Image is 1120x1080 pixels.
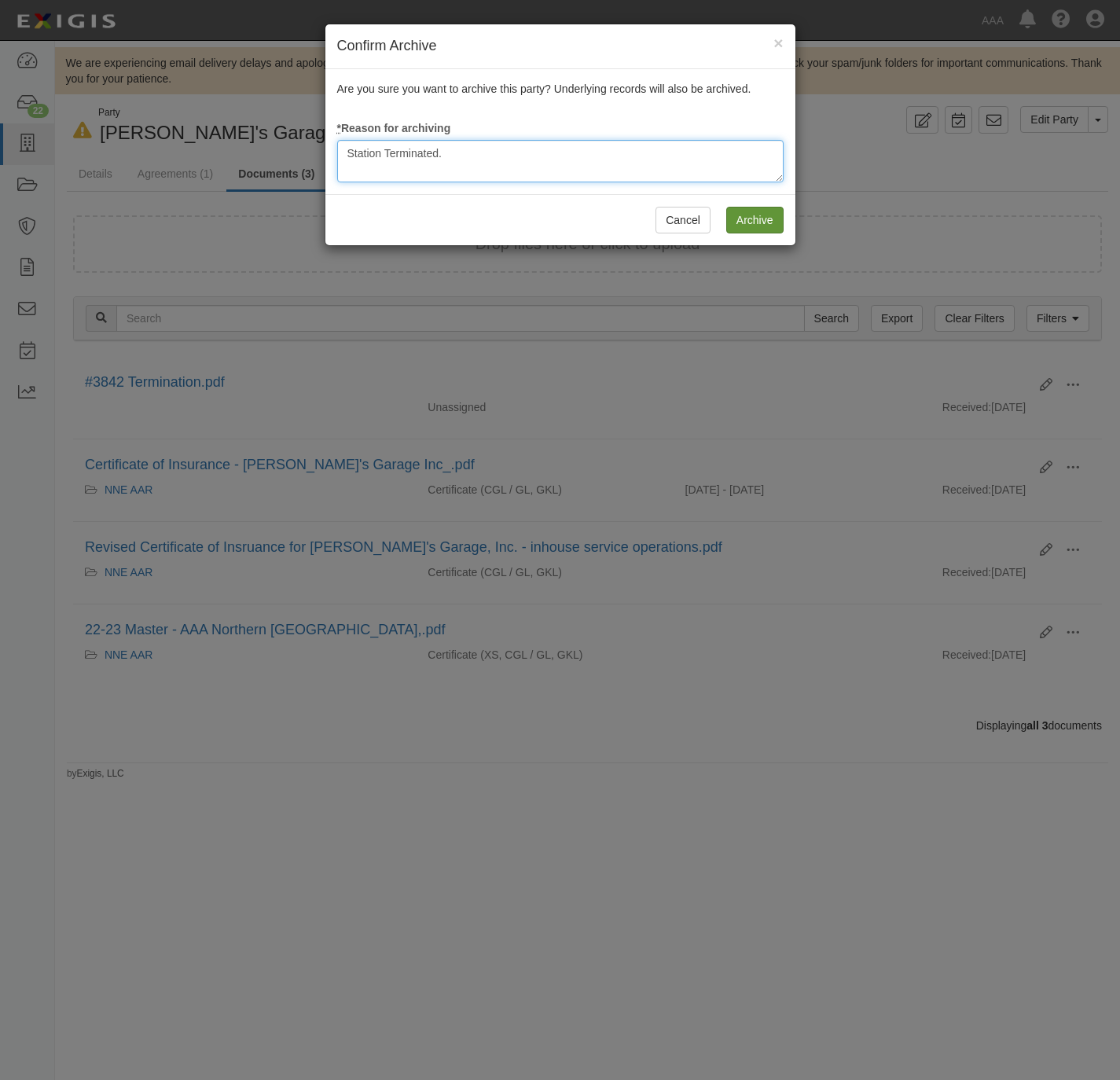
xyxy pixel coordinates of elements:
input: Archive [726,207,784,233]
span: × [773,34,783,52]
label: Reason for archiving [337,120,451,136]
h4: Confirm Archive [337,36,784,57]
button: Close [773,35,783,51]
button: Cancel [655,207,711,233]
div: Are you sure you want to archive this party? Underlying records will also be archived. [325,69,795,194]
abbr: required [337,122,341,134]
